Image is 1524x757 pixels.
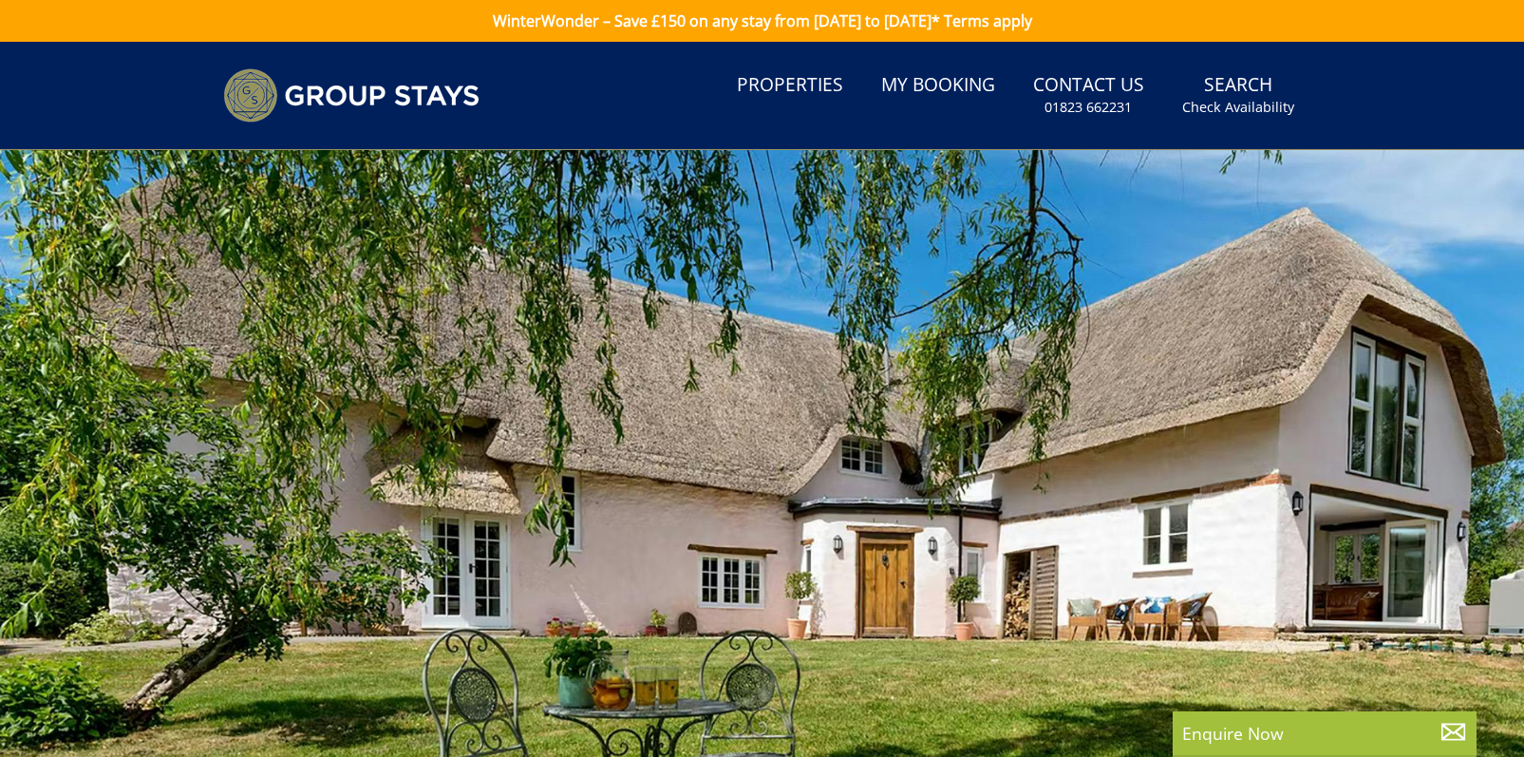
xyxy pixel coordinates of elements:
a: SearchCheck Availability [1175,65,1302,126]
p: Enquire Now [1182,721,1467,746]
a: Properties [729,65,851,107]
small: 01823 662231 [1044,98,1132,117]
a: Contact Us01823 662231 [1025,65,1152,126]
small: Check Availability [1182,98,1294,117]
a: My Booking [874,65,1003,107]
img: Group Stays [223,68,480,123]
